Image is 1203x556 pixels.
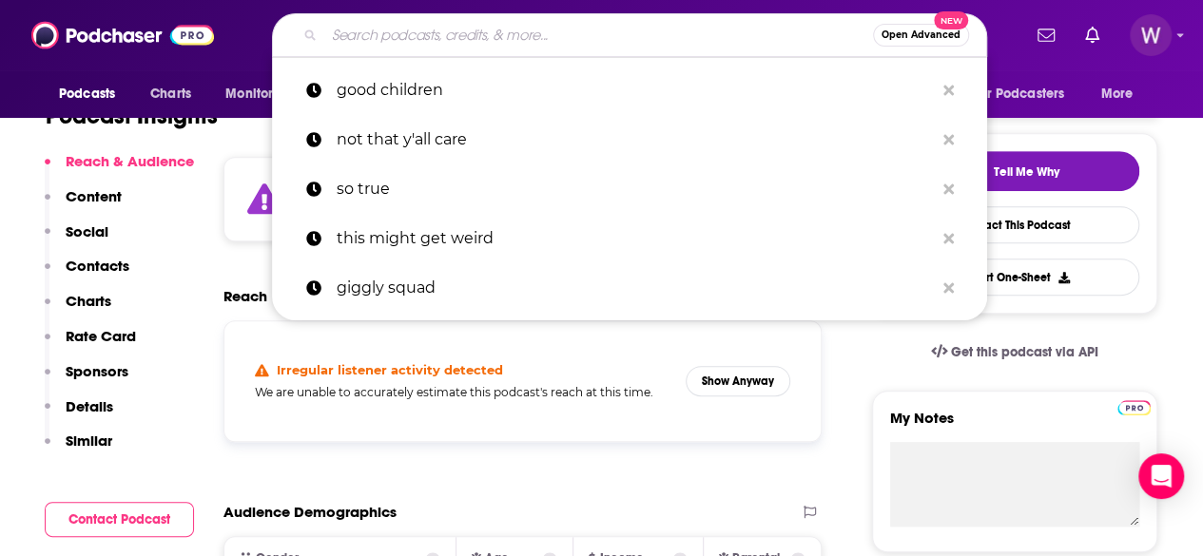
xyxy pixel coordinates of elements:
[272,13,987,57] div: Search podcasts, credits, & more...
[337,214,934,263] p: this might get weird
[223,503,397,521] h2: Audience Demographics
[45,431,112,467] button: Similar
[66,431,112,450] p: Similar
[890,151,1139,191] button: tell me why sparkleTell Me Why
[150,81,191,107] span: Charts
[45,222,108,258] button: Social
[272,164,987,214] a: so true
[873,24,969,47] button: Open AdvancedNew
[1130,14,1172,56] button: Show profile menu
[1117,397,1151,415] a: Pro website
[337,263,934,313] p: giggly squad
[934,11,968,29] span: New
[882,30,960,40] span: Open Advanced
[46,76,140,112] button: open menu
[1117,400,1151,415] img: Podchaser Pro
[272,263,987,313] a: giggly squad
[45,152,194,187] button: Reach & Audience
[255,385,670,399] h5: We are unable to accurately estimate this podcast's reach at this time.
[223,157,822,241] section: Click to expand status details
[272,214,987,263] a: this might get weird
[337,66,934,115] p: good children
[272,115,987,164] a: not that y'all care
[138,76,203,112] a: Charts
[1130,14,1172,56] span: Logged in as williammwhite
[66,292,111,310] p: Charts
[337,164,934,214] p: so true
[1077,19,1107,51] a: Show notifications dropdown
[1030,19,1062,51] a: Show notifications dropdown
[337,115,934,164] p: not that y'all care
[272,66,987,115] a: good children
[66,222,108,240] p: Social
[212,76,318,112] button: open menu
[59,81,115,107] span: Podcasts
[890,206,1139,243] a: Contact This Podcast
[66,362,128,380] p: Sponsors
[686,366,790,396] button: Show Anyway
[890,259,1139,296] button: Export One-Sheet
[45,292,111,327] button: Charts
[277,362,503,377] h4: Irregular listener activity detected
[1138,453,1184,499] div: Open Intercom Messenger
[960,76,1092,112] button: open menu
[66,257,129,275] p: Contacts
[916,329,1114,375] a: Get this podcast via API
[1101,81,1134,107] span: More
[66,152,194,170] p: Reach & Audience
[45,327,136,362] button: Rate Card
[45,362,128,397] button: Sponsors
[45,257,129,292] button: Contacts
[1088,76,1157,112] button: open menu
[66,327,136,345] p: Rate Card
[1130,14,1172,56] img: User Profile
[951,344,1098,360] span: Get this podcast via API
[31,17,214,53] img: Podchaser - Follow, Share and Rate Podcasts
[223,287,267,305] h2: Reach
[66,187,122,205] p: Content
[66,397,113,415] p: Details
[45,187,122,222] button: Content
[45,502,194,537] button: Contact Podcast
[324,20,873,50] input: Search podcasts, credits, & more...
[890,409,1139,442] label: My Notes
[973,81,1064,107] span: For Podcasters
[225,81,293,107] span: Monitoring
[994,164,1059,180] span: Tell Me Why
[45,397,113,432] button: Details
